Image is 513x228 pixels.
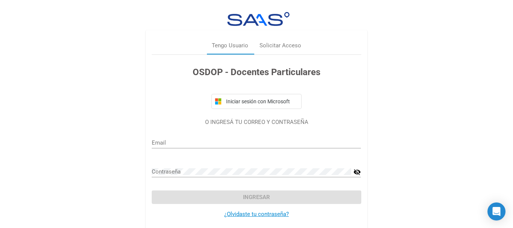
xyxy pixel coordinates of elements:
[152,65,361,79] h3: OSDOP - Docentes Particulares
[212,41,248,50] div: Tengo Usuario
[152,190,361,204] button: Ingresar
[152,118,361,127] p: O INGRESÁ TU CORREO Y CONTRASEÑA
[225,98,298,104] span: Iniciar sesión con Microsoft
[353,168,361,177] mat-icon: visibility_off
[243,194,270,201] span: Ingresar
[260,41,301,50] div: Solicitar Acceso
[224,211,289,217] a: ¿Olvidaste tu contraseña?
[487,202,505,220] div: Open Intercom Messenger
[211,94,302,109] button: Iniciar sesión con Microsoft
